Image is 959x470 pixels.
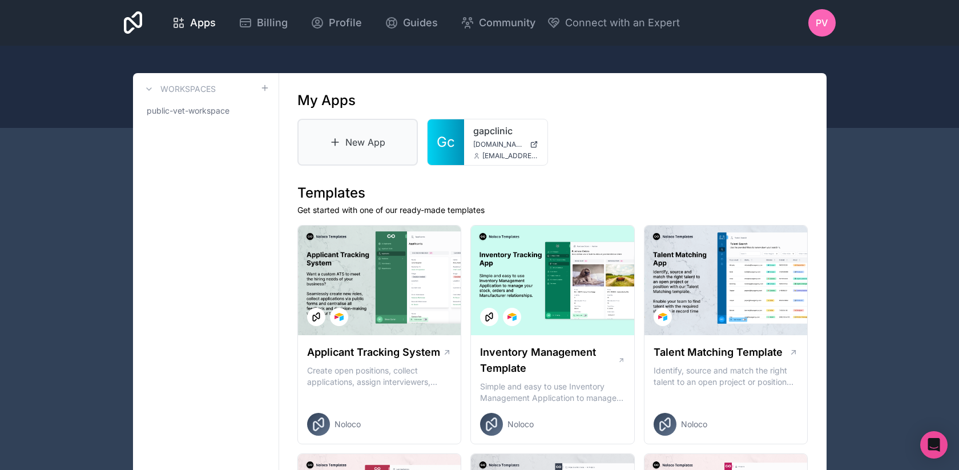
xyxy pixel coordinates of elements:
a: Community [452,10,545,35]
span: public-vet-workspace [147,105,229,117]
h1: Templates [297,184,808,202]
a: New App [297,119,418,166]
h1: Inventory Management Template [480,344,617,376]
a: Profile [301,10,371,35]
a: [DOMAIN_NAME] [473,140,538,149]
p: Get started with one of our ready-made templates [297,204,808,216]
a: public-vet-workspace [142,101,269,121]
span: Noloco [335,419,361,430]
h1: Applicant Tracking System [307,344,440,360]
a: gapclinic [473,124,538,138]
h1: Talent Matching Template [654,344,783,360]
span: Profile [329,15,362,31]
span: PV [816,16,828,30]
img: Airtable Logo [507,312,517,322]
span: Apps [190,15,216,31]
span: Guides [403,15,438,31]
a: Billing [229,10,297,35]
span: [EMAIL_ADDRESS][DOMAIN_NAME] [482,151,538,160]
span: Community [479,15,535,31]
a: Guides [376,10,447,35]
p: Simple and easy to use Inventory Management Application to manage your stock, orders and Manufact... [480,381,625,404]
a: Gc [428,119,464,165]
a: Workspaces [142,82,216,96]
span: [DOMAIN_NAME] [473,140,525,149]
button: Connect with an Expert [547,15,680,31]
span: Billing [257,15,288,31]
h1: My Apps [297,91,356,110]
a: Apps [163,10,225,35]
p: Identify, source and match the right talent to an open project or position with our Talent Matchi... [654,365,799,388]
img: Airtable Logo [658,312,667,322]
span: Gc [437,133,455,151]
h3: Workspaces [160,83,216,95]
span: Noloco [681,419,707,430]
span: Connect with an Expert [565,15,680,31]
span: Noloco [507,419,534,430]
div: Open Intercom Messenger [920,431,948,459]
p: Create open positions, collect applications, assign interviewers, centralise candidate feedback a... [307,365,452,388]
img: Airtable Logo [335,312,344,322]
